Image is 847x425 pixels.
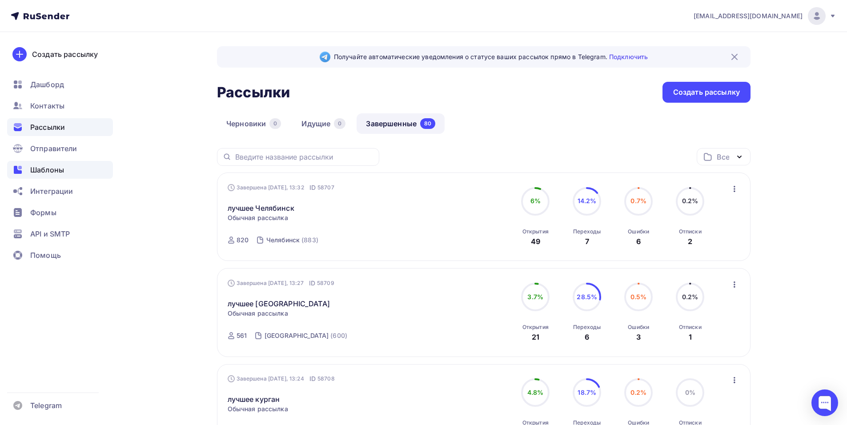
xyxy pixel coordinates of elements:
[269,118,281,129] div: 0
[309,374,316,383] span: ID
[228,394,280,405] a: лучшее курган
[264,329,348,343] a: [GEOGRAPHIC_DATA] (600)
[292,113,355,134] a: Идущие0
[522,228,549,235] div: Открытия
[317,183,334,192] span: 58707
[228,405,288,413] span: Обычная рассылка
[7,76,113,93] a: Дашборд
[527,389,544,396] span: 4.8%
[30,100,64,111] span: Контакты
[577,293,597,301] span: 28.5%
[357,113,445,134] a: Завершенные80
[30,250,61,261] span: Помощь
[573,324,601,331] div: Переходы
[630,197,646,204] span: 0.7%
[228,279,334,288] div: Завершена [DATE], 13:27
[7,204,113,221] a: Формы
[522,324,549,331] div: Открытия
[330,331,347,340] div: (600)
[266,236,300,245] div: Челябинск
[237,331,247,340] div: 561
[688,236,692,247] div: 2
[585,236,589,247] div: 7
[228,183,334,192] div: Завершена [DATE], 13:32
[673,87,740,97] div: Создать рассылку
[679,228,702,235] div: Отписки
[7,140,113,157] a: Отправители
[685,389,695,396] span: 0%
[530,197,541,204] span: 6%
[717,152,729,162] div: Все
[30,400,62,411] span: Telegram
[694,12,803,20] span: [EMAIL_ADDRESS][DOMAIN_NAME]
[301,236,318,245] div: (883)
[628,324,649,331] div: Ошибки
[334,118,345,129] div: 0
[217,113,290,134] a: Черновики0
[689,332,692,342] div: 1
[228,213,288,222] span: Обычная рассылка
[30,164,64,175] span: Шаблоны
[309,183,316,192] span: ID
[630,389,647,396] span: 0.2%
[697,148,751,165] button: Все
[317,374,335,383] span: 58708
[636,332,641,342] div: 3
[636,236,641,247] div: 6
[420,118,435,129] div: 80
[682,197,698,204] span: 0.2%
[235,152,374,162] input: Введите название рассылки
[30,143,77,154] span: Отправители
[228,298,330,309] a: лучшее [GEOGRAPHIC_DATA]
[265,233,319,247] a: Челябинск (883)
[7,118,113,136] a: Рассылки
[694,7,836,25] a: [EMAIL_ADDRESS][DOMAIN_NAME]
[7,161,113,179] a: Шаблоны
[531,236,540,247] div: 49
[630,293,647,301] span: 0.5%
[30,122,65,132] span: Рассылки
[585,332,589,342] div: 6
[578,389,596,396] span: 18.7%
[30,186,73,196] span: Интеграции
[217,84,290,101] h2: Рассылки
[628,228,649,235] div: Ошибки
[32,49,98,60] div: Создать рассылку
[30,229,70,239] span: API и SMTP
[317,279,334,288] span: 58709
[228,203,294,213] a: лучшее Челябинск
[320,52,330,62] img: Telegram
[609,53,648,60] a: Подключить
[30,79,64,90] span: Дашборд
[527,293,543,301] span: 3.7%
[334,52,648,61] span: Получайте автоматические уведомления о статусе ваших рассылок прямо в Telegram.
[682,293,698,301] span: 0.2%
[228,309,288,318] span: Обычная рассылка
[228,374,335,383] div: Завершена [DATE], 13:24
[573,228,601,235] div: Переходы
[265,331,329,340] div: [GEOGRAPHIC_DATA]
[532,332,539,342] div: 21
[7,97,113,115] a: Контакты
[309,279,315,288] span: ID
[237,236,249,245] div: 820
[578,197,597,204] span: 14.2%
[679,324,702,331] div: Отписки
[30,207,56,218] span: Формы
